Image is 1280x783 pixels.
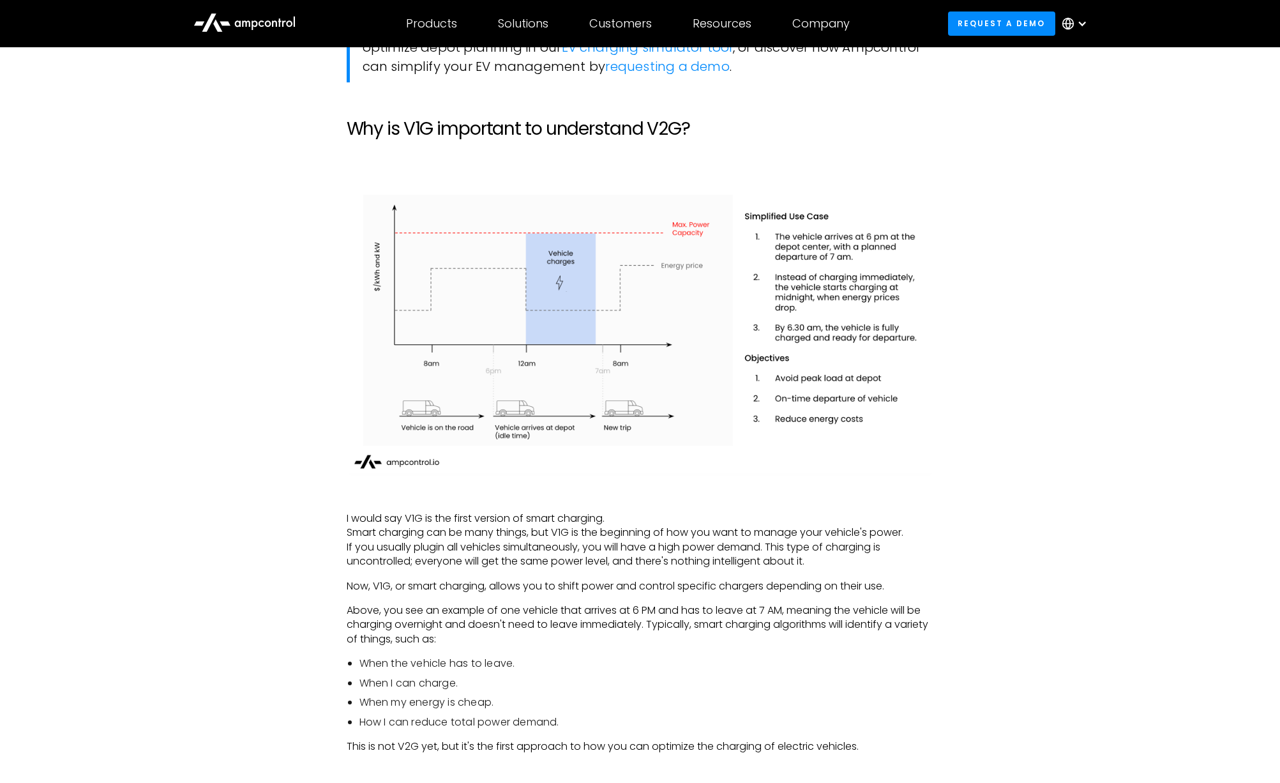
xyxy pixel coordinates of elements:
[406,17,457,31] div: Products
[347,512,934,569] p: I would say V1G is the first version of smart charging. Smart charging can be many things, but V1...
[498,17,548,31] div: Solutions
[347,12,934,82] blockquote: Take control of your fleet’s V1G charging strategy—calculate energy costs and optimize depot plan...
[589,17,652,31] div: Customers
[792,17,850,31] div: Company
[693,17,751,31] div: Resources
[359,715,934,729] li: How I can reduce total power demand.
[347,604,934,646] p: Above, you see an example of one vehicle that arrives at 6 PM and has to leave at 7 AM, meaning t...
[347,740,934,754] p: This is not V2G yet, but it's the first approach to how you can optimize the charging of electric...
[605,57,729,75] a: requesting a demo
[347,118,934,140] h2: Why is V1G important to understand V2G?
[359,657,934,671] li: When the vehicle has to leave.
[347,186,934,476] img: V1G or smart charging for electric vehicles
[562,38,733,56] a: EV charging simulator tool
[359,676,934,690] li: When I can charge.
[347,579,934,593] p: Now, V1G, or smart charging, allows you to shift power and control specific chargers depending on...
[359,696,934,710] li: When my energy is cheap.
[948,11,1055,35] a: Request a demo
